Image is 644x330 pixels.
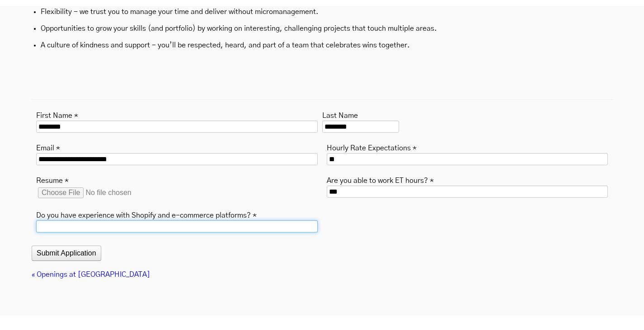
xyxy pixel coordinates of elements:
p: Opportunities to grow your skills (and portfolio) by working on interesting, challenging projects... [41,24,603,33]
label: Email * [36,141,60,153]
label: Last Name [322,109,358,121]
label: Do you have experience with Shopify and e-commerce platforms? * [36,209,257,220]
label: Are you able to work ET hours? * [327,174,434,186]
label: Hourly Rate Expectations * [327,141,417,153]
label: First Name * [36,109,78,121]
a: « Openings at [GEOGRAPHIC_DATA] [32,271,150,278]
p: Flexibility - we trust you to manage your time and deliver without micromanagement. [41,7,603,17]
label: Resume * [36,174,69,186]
p: A culture of kindness and support - you’ll be respected, heard, and part of a team that celebrate... [41,41,603,50]
button: Submit Application [32,246,101,261]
